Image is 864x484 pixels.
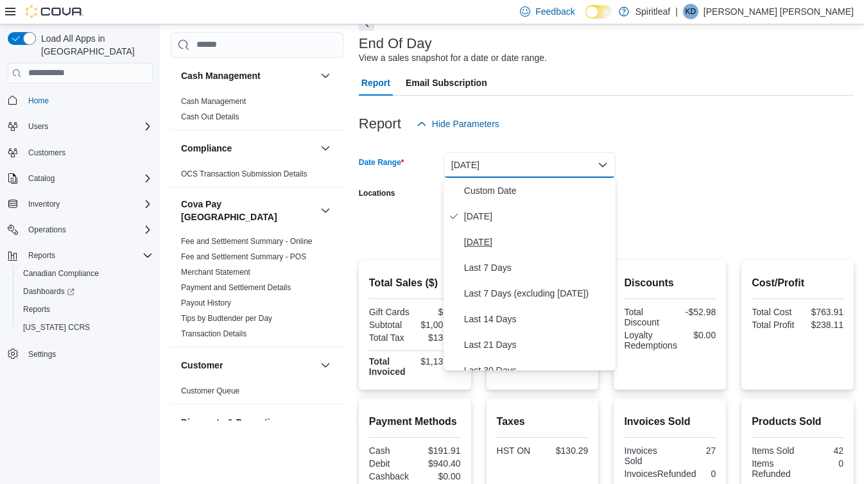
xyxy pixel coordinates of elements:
[181,236,313,246] span: Fee and Settlement Summary - Online
[675,4,678,19] p: |
[685,4,696,19] span: KD
[23,304,50,315] span: Reports
[359,116,401,132] h3: Report
[28,250,55,261] span: Reports
[3,169,158,187] button: Catalog
[181,268,250,277] a: Merchant Statement
[545,445,588,456] div: $130.29
[18,266,153,281] span: Canadian Compliance
[369,275,461,291] h2: Total Sales ($)
[701,469,716,479] div: 0
[800,320,843,330] div: $238.11
[3,143,158,162] button: Customers
[181,386,239,396] span: Customer Queue
[318,68,333,83] button: Cash Management
[752,458,795,479] div: Items Refunded
[444,178,616,370] div: Select listbox
[181,237,313,246] a: Fee and Settlement Summary - Online
[497,445,540,456] div: HST ON
[752,275,843,291] h2: Cost/Profit
[28,199,60,209] span: Inventory
[624,414,716,429] h2: Invoices Sold
[432,117,499,130] span: Hide Parameters
[624,330,677,350] div: Loyalty Redemptions
[417,333,460,343] div: $130.29
[28,173,55,184] span: Catalog
[28,96,49,106] span: Home
[369,445,412,456] div: Cash
[417,458,460,469] div: $940.40
[181,359,223,372] h3: Customer
[464,337,610,352] span: Last 21 Days
[23,196,153,212] span: Inventory
[369,414,461,429] h2: Payment Methods
[752,320,795,330] div: Total Profit
[361,70,390,96] span: Report
[624,307,667,327] div: Total Discount
[369,458,412,469] div: Debit
[23,248,60,263] button: Reports
[359,51,547,65] div: View a sales snapshot for a date or date range.
[18,284,80,299] a: Dashboards
[673,445,716,456] div: 27
[417,471,460,481] div: $0.00
[181,386,239,395] a: Customer Queue
[181,69,315,82] button: Cash Management
[181,142,232,155] h3: Compliance
[682,330,716,340] div: $0.00
[624,469,696,479] div: InvoicesRefunded
[181,198,315,223] button: Cova Pay [GEOGRAPHIC_DATA]
[181,359,315,372] button: Customer
[3,246,158,264] button: Reports
[181,169,307,178] a: OCS Transaction Submission Details
[444,152,616,178] button: [DATE]
[181,329,246,339] span: Transaction Details
[181,283,291,292] a: Payment and Settlement Details
[18,266,104,281] a: Canadian Compliance
[181,298,231,308] span: Payout History
[28,225,66,235] span: Operations
[318,203,333,218] button: Cova Pay [GEOGRAPHIC_DATA]
[752,445,795,456] div: Items Sold
[464,260,610,275] span: Last 7 Days
[318,415,333,430] button: Discounts & Promotions
[23,93,54,108] a: Home
[624,445,667,466] div: Invoices Sold
[181,267,250,277] span: Merchant Statement
[8,86,153,397] nav: Complex example
[624,275,716,291] h2: Discounts
[23,322,90,333] span: [US_STATE] CCRS
[497,414,589,429] h2: Taxes
[464,183,610,198] span: Custom Date
[181,416,315,429] button: Discounts & Promotions
[181,252,306,261] a: Fee and Settlement Summary - POS
[704,4,854,19] p: [PERSON_NAME] [PERSON_NAME]
[411,111,505,137] button: Hide Parameters
[18,284,153,299] span: Dashboards
[683,4,698,19] div: Kenneth D L
[369,333,412,343] div: Total Tax
[359,36,432,51] h3: End Of Day
[181,314,272,323] a: Tips by Budtender per Day
[3,117,158,135] button: Users
[23,268,99,279] span: Canadian Compliance
[23,171,60,186] button: Catalog
[585,5,612,19] input: Dark Mode
[23,248,153,263] span: Reports
[28,349,56,359] span: Settings
[23,92,153,108] span: Home
[417,356,460,367] div: $1,132.31
[3,221,158,239] button: Operations
[171,234,343,347] div: Cova Pay [GEOGRAPHIC_DATA]
[13,318,158,336] button: [US_STATE] CCRS
[800,458,843,469] div: 0
[23,286,74,297] span: Dashboards
[318,141,333,156] button: Compliance
[800,445,843,456] div: 42
[752,414,843,429] h2: Products Sold
[23,222,71,238] button: Operations
[23,145,71,160] a: Customers
[3,195,158,213] button: Inventory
